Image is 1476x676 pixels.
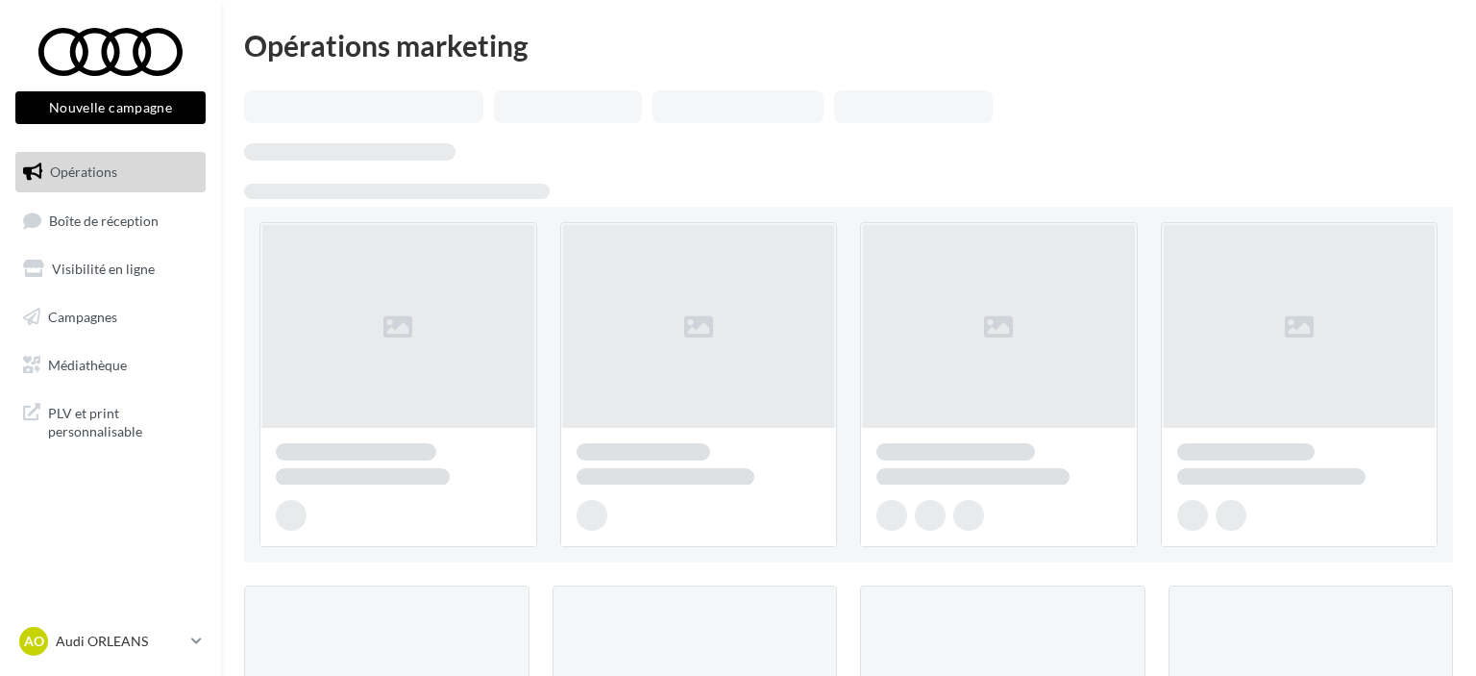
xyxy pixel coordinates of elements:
[12,200,209,241] a: Boîte de réception
[244,31,1453,60] div: Opérations marketing
[12,392,209,449] a: PLV et print personnalisable
[52,261,155,277] span: Visibilité en ligne
[48,356,127,372] span: Médiathèque
[12,152,209,192] a: Opérations
[12,297,209,338] a: Campagnes
[15,623,206,660] a: AO Audi ORLEANS
[50,163,117,180] span: Opérations
[56,632,184,651] p: Audi ORLEANS
[12,345,209,386] a: Médiathèque
[48,309,117,325] span: Campagnes
[15,91,206,124] button: Nouvelle campagne
[49,212,159,228] span: Boîte de réception
[48,400,198,441] span: PLV et print personnalisable
[24,632,44,651] span: AO
[12,249,209,289] a: Visibilité en ligne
